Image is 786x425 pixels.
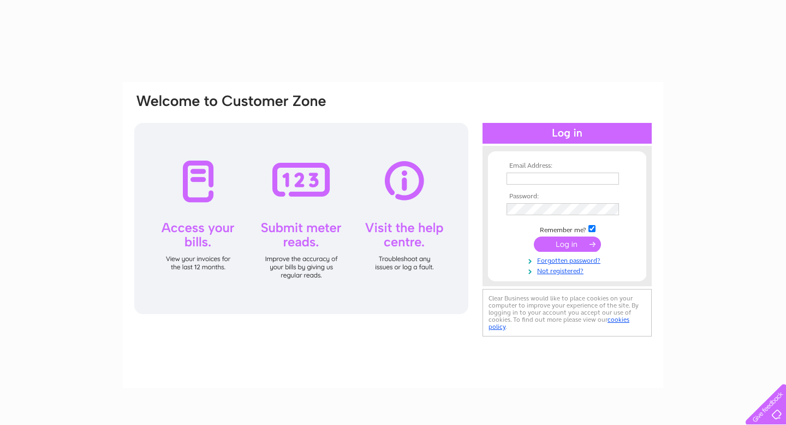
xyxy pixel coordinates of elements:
a: cookies policy [489,316,629,330]
td: Remember me? [504,223,630,234]
th: Password: [504,193,630,200]
a: Not registered? [507,265,630,275]
a: Forgotten password? [507,255,630,265]
input: Submit [534,237,601,252]
th: Email Address: [504,162,630,170]
div: Clear Business would like to place cookies on your computer to improve your experience of the sit... [483,289,652,337]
